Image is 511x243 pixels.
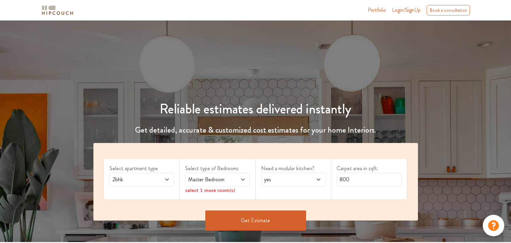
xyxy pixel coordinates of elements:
a: Portfolio [368,6,386,14]
h4: Get detailed, accurate & customized cost estimates for your home Interiors. [89,125,422,135]
input: Enter area sqft [337,173,401,187]
span: 2bhk [111,176,155,184]
label: Need a modular kitchen? [261,164,326,173]
label: Select apartment type [110,164,174,173]
span: Login/SignUp [392,6,421,14]
label: Carpet area in sqft. [337,164,401,173]
span: Master Bedroom [187,176,231,184]
span: yes [263,176,307,184]
h1: Reliable estimates delivered instantly [89,101,422,117]
span: logo-horizontal.svg [41,3,74,18]
img: logo-horizontal.svg [41,4,74,16]
div: Book a consultation [427,5,470,15]
button: Get Estimate [205,210,306,231]
label: Select type of Bedrooms [185,164,250,173]
div: select 1 more room(s) [185,187,250,194]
